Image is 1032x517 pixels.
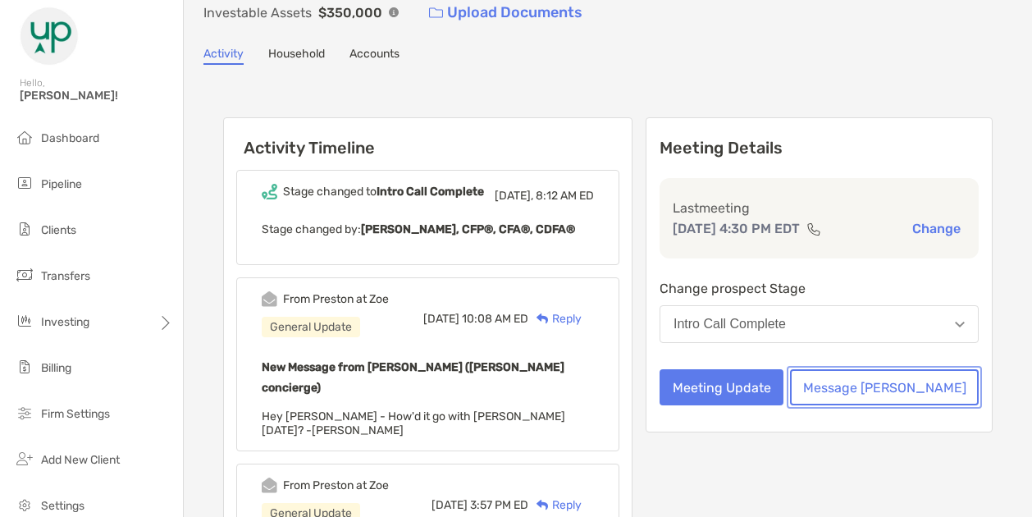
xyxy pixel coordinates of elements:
[361,222,575,236] b: [PERSON_NAME], CFP®, CFA®, CDFA®
[495,189,533,203] span: [DATE],
[806,222,821,236] img: communication type
[41,131,99,145] span: Dashboard
[41,223,76,237] span: Clients
[262,317,360,337] div: General Update
[262,409,565,437] span: Hey [PERSON_NAME] - How'd it go with [PERSON_NAME] [DATE]? -[PERSON_NAME]
[660,305,979,343] button: Intro Call Complete
[318,2,382,23] p: $350,000
[955,322,965,327] img: Open dropdown arrow
[15,449,34,469] img: add_new_client icon
[462,312,528,326] span: 10:08 AM ED
[15,495,34,515] img: settings icon
[41,269,90,283] span: Transfers
[432,498,468,512] span: [DATE]
[907,220,966,237] button: Change
[224,118,632,158] h6: Activity Timeline
[41,407,110,421] span: Firm Settings
[673,198,966,218] p: Last meeting
[20,7,79,66] img: Zoe Logo
[262,478,277,493] img: Event icon
[41,315,89,329] span: Investing
[283,292,389,306] div: From Preston at Zoe
[262,219,594,240] p: Stage changed by:
[790,369,979,405] button: Message [PERSON_NAME]
[429,7,443,19] img: button icon
[15,403,34,423] img: firm-settings icon
[660,138,979,158] p: Meeting Details
[15,357,34,377] img: billing icon
[262,184,277,199] img: Event icon
[283,478,389,492] div: From Preston at Zoe
[203,2,312,23] p: Investable Assets
[423,312,459,326] span: [DATE]
[203,47,244,65] a: Activity
[15,219,34,239] img: clients icon
[389,7,399,17] img: Info Icon
[15,173,34,193] img: pipeline icon
[660,369,783,405] button: Meeting Update
[262,360,564,395] b: New Message from [PERSON_NAME] ([PERSON_NAME] concierge)
[528,496,582,514] div: Reply
[537,500,549,510] img: Reply icon
[15,311,34,331] img: investing icon
[536,189,594,203] span: 8:12 AM ED
[537,313,549,324] img: Reply icon
[349,47,400,65] a: Accounts
[673,218,800,239] p: [DATE] 4:30 PM EDT
[283,185,484,199] div: Stage changed to
[660,278,979,299] p: Change prospect Stage
[528,310,582,327] div: Reply
[15,127,34,147] img: dashboard icon
[674,317,786,332] div: Intro Call Complete
[470,498,528,512] span: 3:57 PM ED
[15,265,34,285] img: transfers icon
[41,499,84,513] span: Settings
[20,89,173,103] span: [PERSON_NAME]!
[262,291,277,307] img: Event icon
[41,177,82,191] span: Pipeline
[377,185,484,199] b: Intro Call Complete
[41,361,71,375] span: Billing
[41,453,120,467] span: Add New Client
[268,47,325,65] a: Household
